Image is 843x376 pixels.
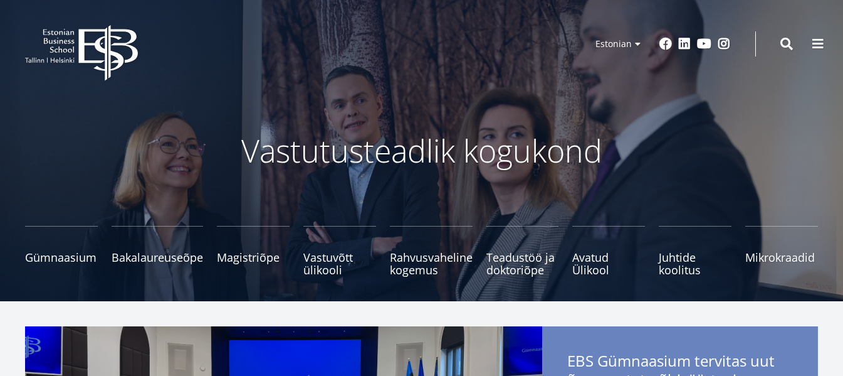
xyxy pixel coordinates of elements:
a: Juhtide koolitus [659,226,731,276]
a: Avatud Ülikool [572,226,645,276]
a: Facebook [659,38,672,50]
a: Youtube [697,38,711,50]
span: Teadustöö ja doktoriõpe [486,251,559,276]
p: Vastutusteadlik kogukond [90,132,754,169]
a: Bakalaureuseõpe [112,226,203,276]
span: Gümnaasium [25,251,98,264]
a: Teadustöö ja doktoriõpe [486,226,559,276]
span: Juhtide koolitus [659,251,731,276]
span: Vastuvõtt ülikooli [303,251,376,276]
a: Vastuvõtt ülikooli [303,226,376,276]
a: Rahvusvaheline kogemus [390,226,473,276]
a: Linkedin [678,38,691,50]
a: Magistriõpe [217,226,290,276]
span: Bakalaureuseõpe [112,251,203,264]
a: Mikrokraadid [745,226,818,276]
span: Avatud Ülikool [572,251,645,276]
span: Mikrokraadid [745,251,818,264]
span: Rahvusvaheline kogemus [390,251,473,276]
a: Instagram [718,38,730,50]
a: Gümnaasium [25,226,98,276]
span: Magistriõpe [217,251,290,264]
